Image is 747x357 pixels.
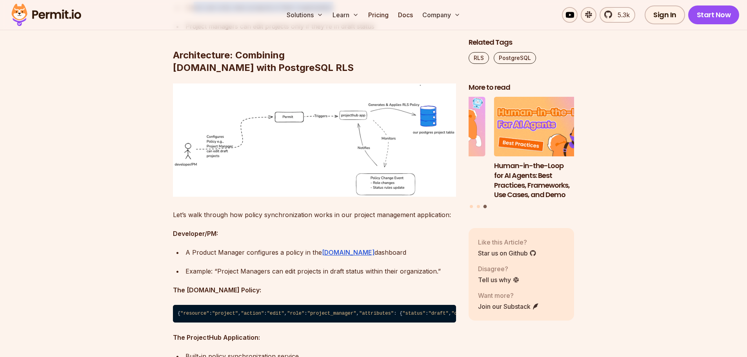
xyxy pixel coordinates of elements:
button: Go to slide 3 [483,205,487,208]
strong: The ProjectHub Application: [173,333,260,341]
button: Go to slide 1 [470,205,473,208]
a: [DOMAIN_NAME] [322,248,374,256]
h2: Related Tags [469,38,574,47]
a: Docs [395,7,416,23]
li: 3 of 3 [494,97,600,200]
button: Company [419,7,463,23]
p: Let’s walk through how policy synchronization works in our project management application: [173,209,456,220]
span: "attributes" [359,311,394,316]
code: { : , : , : , : { : , : }} [173,305,456,323]
strong: Developer/PM: [173,230,218,237]
strong: The [DOMAIN_NAME] Policy: [173,286,261,294]
span: "resource" [180,311,209,316]
a: Tell us why [478,275,520,285]
a: RLS [469,52,489,64]
a: Join our Substack [478,302,539,311]
li: 2 of 3 [380,97,485,200]
img: image.png [173,83,456,197]
a: Start Now [688,5,740,24]
div: A Product Manager configures a policy in the dashboard [185,247,456,258]
span: "action" [241,311,264,316]
button: Solutions [284,7,326,23]
a: 5.3k [600,7,635,23]
p: Disagree? [478,264,520,274]
span: "organization_id" [451,311,500,316]
span: "project" [212,311,238,316]
button: Learn [329,7,362,23]
span: 5.3k [613,10,630,20]
p: Like this Article? [478,237,536,247]
img: Human-in-the-Loop for AI Agents: Best Practices, Frameworks, Use Cases, and Demo [494,97,600,157]
div: Example: “Project Managers can edit projects in draft status within their organization.” [185,266,456,277]
h2: Architecture: Combining [DOMAIN_NAME] with PostgreSQL RLS [173,18,456,74]
h2: More to read [469,83,574,92]
span: "edit" [267,311,284,316]
a: Human-in-the-Loop for AI Agents: Best Practices, Frameworks, Use Cases, and DemoHuman-in-the-Loop... [494,97,600,200]
h3: Human-in-the-Loop for AI Agents: Best Practices, Frameworks, Use Cases, and Demo [494,161,600,200]
div: Posts [469,97,574,210]
img: Why JWTs Can’t Handle AI Agent Access [380,97,485,157]
a: Pricing [365,7,392,23]
span: "draft" [428,311,448,316]
img: Permit logo [8,2,85,28]
a: Sign In [645,5,685,24]
p: Want more? [478,291,539,300]
span: "role" [287,311,304,316]
a: PostgreSQL [494,52,536,64]
button: Go to slide 2 [477,205,480,208]
h3: Why JWTs Can’t Handle AI Agent Access [380,161,485,181]
a: Star us on Github [478,248,536,258]
span: "project_manager" [307,311,356,316]
span: "status" [402,311,425,316]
